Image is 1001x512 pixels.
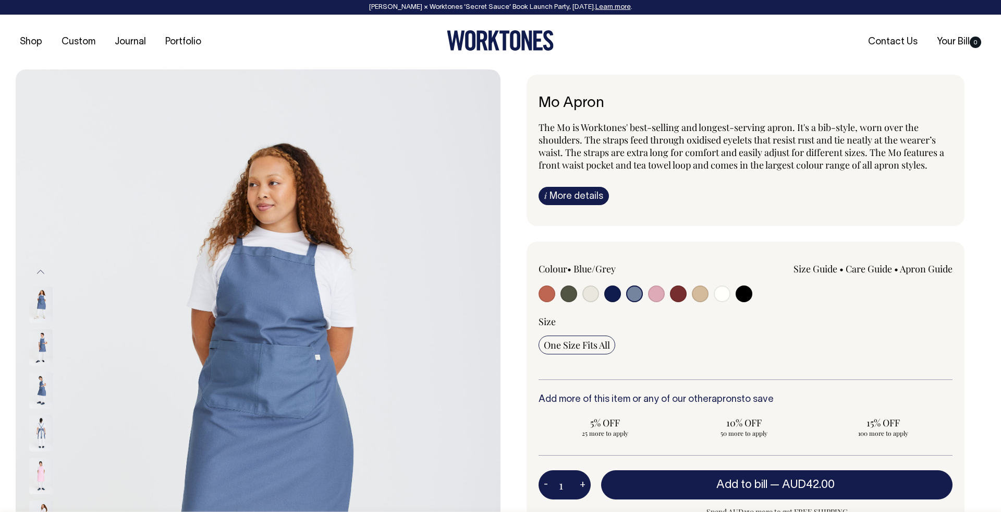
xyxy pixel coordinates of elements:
a: aprons [712,395,741,404]
input: 15% OFF 100 more to apply [816,413,949,440]
a: Custom [57,33,100,51]
label: Blue/Grey [573,263,616,275]
span: • [894,263,898,275]
img: blue/grey [29,287,53,323]
img: blue/grey [29,329,53,366]
span: • [839,263,844,275]
button: + [575,474,591,495]
a: Journal [111,33,150,51]
a: Shop [16,33,46,51]
div: [PERSON_NAME] × Worktones ‘Secret Sauce’ Book Launch Party, [DATE]. . [10,4,991,11]
span: AUD42.00 [782,480,835,490]
div: Colour [539,263,704,275]
input: One Size Fits All [539,336,615,354]
span: 5% OFF [544,416,666,429]
a: Care Guide [846,263,892,275]
span: i [544,190,547,201]
input: 5% OFF 25 more to apply [539,413,672,440]
span: • [567,263,571,275]
span: 50 more to apply [683,429,805,437]
span: 15% OFF [822,416,944,429]
a: Size Guide [794,263,837,275]
a: Apron Guide [900,263,953,275]
img: blue/grey [29,415,53,451]
h6: Mo Apron [539,96,953,112]
span: One Size Fits All [544,339,610,351]
img: pink [29,458,53,494]
button: Previous [33,260,48,284]
span: 0 [970,37,981,48]
span: Add to bill [716,480,767,490]
span: 10% OFF [683,416,805,429]
a: Learn more [595,4,631,10]
img: blue/grey [29,372,53,409]
a: iMore details [539,187,609,205]
a: Your Bill0 [933,33,985,51]
button: Add to bill —AUD42.00 [601,470,953,499]
div: Size [539,315,953,328]
input: 10% OFF 50 more to apply [678,413,811,440]
span: — [770,480,837,490]
span: The Mo is Worktones' best-selling and longest-serving apron. It's a bib-style, worn over the shou... [539,121,944,171]
span: 100 more to apply [822,429,944,437]
button: - [539,474,553,495]
a: Contact Us [864,33,922,51]
span: 25 more to apply [544,429,666,437]
a: Portfolio [161,33,205,51]
h6: Add more of this item or any of our other to save [539,395,953,405]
